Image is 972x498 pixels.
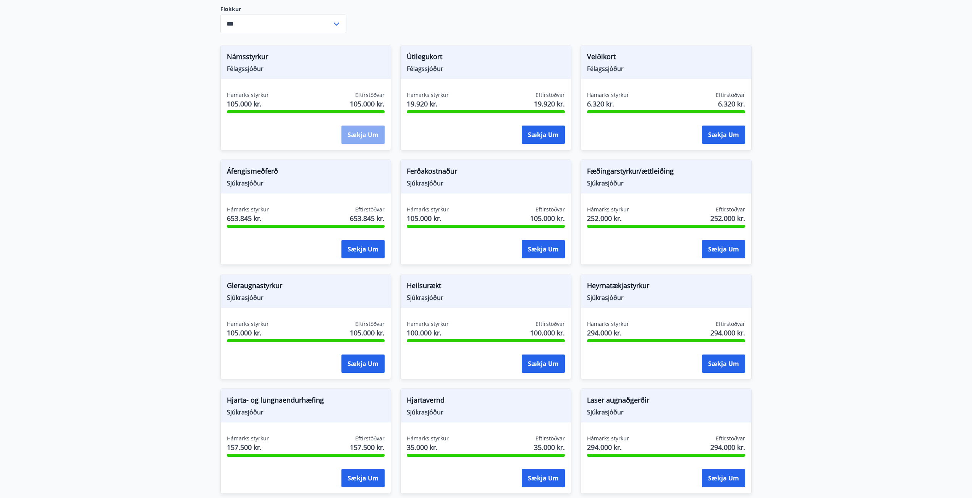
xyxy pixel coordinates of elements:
[227,64,385,73] span: Félagssjóður
[530,213,565,223] span: 105.000 kr.
[535,91,565,99] span: Eftirstöðvar
[350,328,385,338] span: 105.000 kr.
[227,408,385,416] span: Sjúkrasjóður
[407,99,449,109] span: 19.920 kr.
[341,240,385,258] button: Sækja um
[702,355,745,373] button: Sækja um
[227,99,269,109] span: 105.000 kr.
[227,293,385,302] span: Sjúkrasjóður
[587,179,745,187] span: Sjúkrasjóður
[350,213,385,223] span: 653.845 kr.
[587,166,745,179] span: Fæðingarstyrkur/ættleiðing
[227,91,269,99] span: Hámarks styrkur
[587,213,629,223] span: 252.000 kr.
[407,206,449,213] span: Hámarks styrkur
[535,435,565,442] span: Eftirstöðvar
[702,240,745,258] button: Sækja um
[587,435,629,442] span: Hámarks styrkur
[341,355,385,373] button: Sækja um
[350,99,385,109] span: 105.000 kr.
[220,5,346,13] label: Flokkur
[534,442,565,452] span: 35.000 kr.
[227,328,269,338] span: 105.000 kr.
[587,206,629,213] span: Hámarks styrkur
[407,293,565,302] span: Sjúkrasjóður
[716,206,745,213] span: Eftirstöðvar
[587,328,629,338] span: 294.000 kr.
[350,442,385,452] span: 157.500 kr.
[534,99,565,109] span: 19.920 kr.
[710,213,745,223] span: 252.000 kr.
[530,328,565,338] span: 100.000 kr.
[407,442,449,452] span: 35.000 kr.
[587,408,745,416] span: Sjúkrasjóður
[587,52,745,64] span: Veiðikort
[587,442,629,452] span: 294.000 kr.
[227,280,385,293] span: Gleraugnastyrkur
[522,240,565,258] button: Sækja um
[702,469,745,487] button: Sækja um
[407,280,565,293] span: Heilsurækt
[716,435,745,442] span: Eftirstöðvar
[355,206,385,213] span: Eftirstöðvar
[407,435,449,442] span: Hámarks styrkur
[535,206,565,213] span: Eftirstöðvar
[535,320,565,328] span: Eftirstöðvar
[587,395,745,408] span: Laser augnaðgerðir
[407,91,449,99] span: Hámarks styrkur
[587,293,745,302] span: Sjúkrasjóður
[355,320,385,328] span: Eftirstöðvar
[227,395,385,408] span: Hjarta- og lungnaendurhæfing
[227,166,385,179] span: Áfengismeðferð
[355,435,385,442] span: Eftirstöðvar
[407,52,565,64] span: Útilegukort
[718,99,745,109] span: 6.320 kr.
[407,395,565,408] span: Hjartavernd
[587,91,629,99] span: Hámarks styrkur
[341,126,385,144] button: Sækja um
[716,320,745,328] span: Eftirstöðvar
[407,166,565,179] span: Ferðakostnaður
[407,328,449,338] span: 100.000 kr.
[522,355,565,373] button: Sækja um
[341,469,385,487] button: Sækja um
[407,408,565,416] span: Sjúkrasjóður
[407,213,449,223] span: 105.000 kr.
[587,320,629,328] span: Hámarks styrkur
[587,280,745,293] span: Heyrnatækjastyrkur
[522,126,565,144] button: Sækja um
[587,64,745,73] span: Félagssjóður
[227,206,269,213] span: Hámarks styrkur
[716,91,745,99] span: Eftirstöðvar
[227,442,269,452] span: 157.500 kr.
[227,52,385,64] span: Námsstyrkur
[355,91,385,99] span: Eftirstöðvar
[227,213,269,223] span: 653.845 kr.
[227,320,269,328] span: Hámarks styrkur
[710,328,745,338] span: 294.000 kr.
[587,99,629,109] span: 6.320 kr.
[407,179,565,187] span: Sjúkrasjóður
[227,179,385,187] span: Sjúkrasjóður
[522,469,565,487] button: Sækja um
[710,442,745,452] span: 294.000 kr.
[407,320,449,328] span: Hámarks styrkur
[407,64,565,73] span: Félagssjóður
[227,435,269,442] span: Hámarks styrkur
[702,126,745,144] button: Sækja um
